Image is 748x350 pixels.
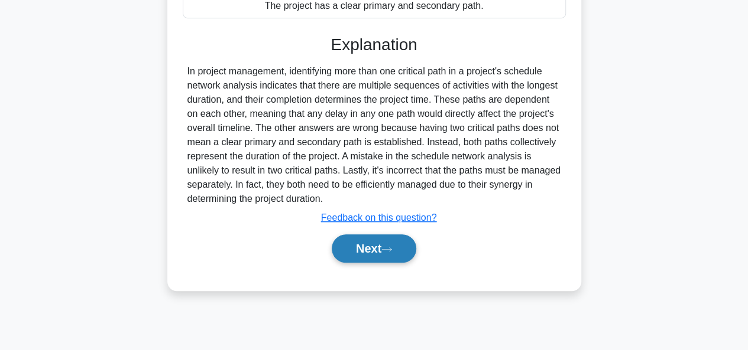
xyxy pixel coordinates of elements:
div: In project management, identifying more than one critical path in a project's schedule network an... [187,64,561,206]
button: Next [332,234,416,263]
a: Feedback on this question? [321,212,437,223]
h3: Explanation [190,35,559,55]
